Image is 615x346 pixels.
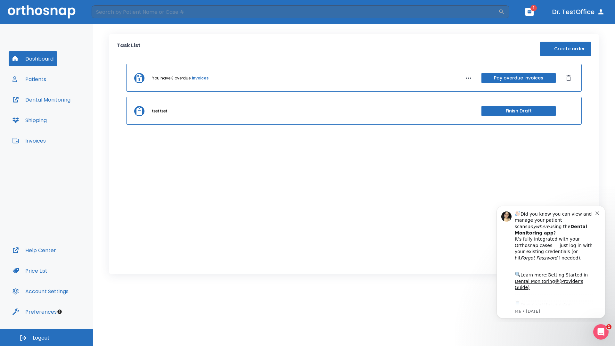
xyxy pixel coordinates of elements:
[550,6,607,18] button: Dr. TestOffice
[152,108,167,114] p: test test
[481,73,556,83] button: Pay overdue invoices
[9,304,61,319] button: Preferences
[9,243,60,258] button: Help Center
[92,5,498,18] input: Search by Patient Name or Case #
[9,284,72,299] button: Account Settings
[563,73,574,83] button: Dismiss
[9,133,50,148] button: Invoices
[28,101,109,133] div: Download the app: | ​ Let us know if you need help getting started!
[9,71,50,87] button: Patients
[152,75,191,81] p: You have 3 overdue
[593,324,609,340] iframe: Intercom live chat
[28,102,85,114] a: App Store
[8,5,76,18] img: Orthosnap
[487,200,615,322] iframe: Intercom notifications message
[606,324,611,329] span: 1
[9,51,57,66] button: Dashboard
[117,42,141,56] p: Task List
[33,334,50,342] span: Logout
[481,106,556,116] button: Finish Draft
[9,112,51,128] button: Shipping
[57,309,62,315] div: Tooltip anchor
[9,92,74,107] button: Dental Monitoring
[109,10,114,15] button: Dismiss notification
[530,5,537,11] span: 1
[540,42,591,56] button: Create order
[9,263,51,278] button: Price List
[28,109,109,114] p: Message from Ma, sent 7w ago
[192,75,209,81] a: invoices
